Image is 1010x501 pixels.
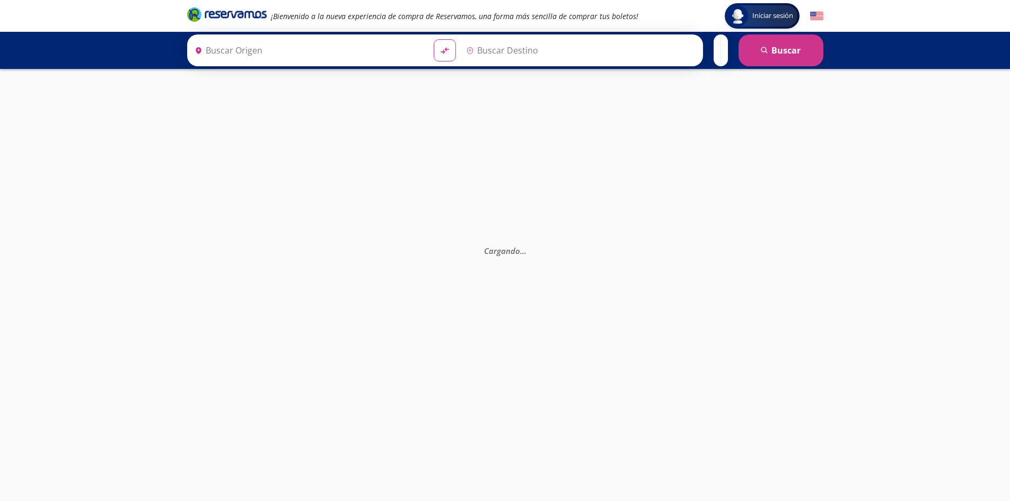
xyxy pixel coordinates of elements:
[187,6,267,25] a: Brand Logo
[190,37,426,64] input: Buscar Origen
[748,11,797,21] span: Iniciar sesión
[524,245,526,256] span: .
[271,11,638,21] em: ¡Bienvenido a la nueva experiencia de compra de Reservamos, una forma más sencilla de comprar tus...
[520,245,522,256] span: .
[522,245,524,256] span: .
[739,34,823,66] button: Buscar
[810,10,823,23] button: English
[484,245,526,256] em: Cargando
[462,37,697,64] input: Buscar Destino
[187,6,267,22] i: Brand Logo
